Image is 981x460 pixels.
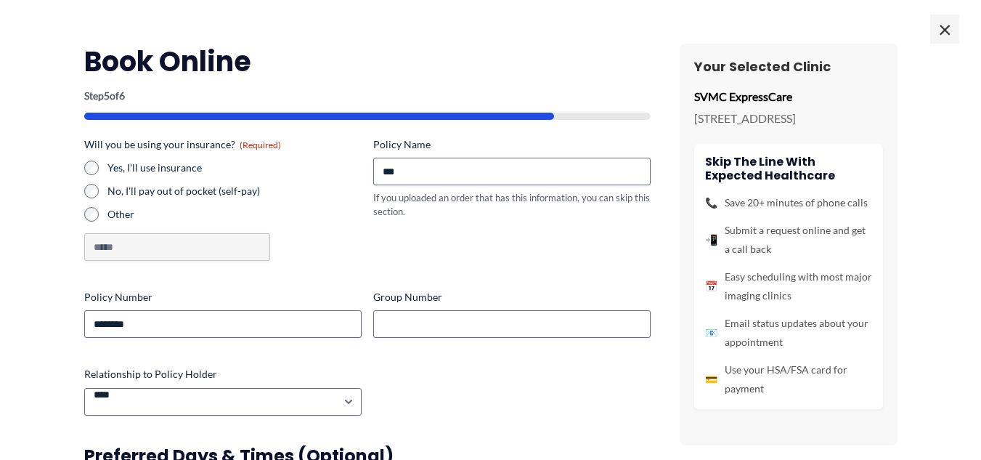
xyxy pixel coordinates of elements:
li: Easy scheduling with most major imaging clinics [705,267,872,305]
p: [STREET_ADDRESS] [694,108,883,129]
input: Other Choice, please specify [84,233,270,261]
span: 6 [119,89,125,102]
span: 📅 [705,277,717,296]
label: Policy Name [373,137,651,152]
legend: Will you be using your insurance? [84,137,281,152]
div: If you uploaded an order that has this information, you can skip this section. [373,191,651,218]
span: (Required) [240,140,281,150]
li: Submit a request online and get a call back [705,221,872,259]
span: 💳 [705,370,717,389]
p: Step of [84,91,651,101]
h3: Your Selected Clinic [694,58,883,75]
span: 📞 [705,193,717,212]
li: Use your HSA/FSA card for payment [705,360,872,398]
label: Yes, I'll use insurance [107,161,362,175]
label: Other [107,207,362,222]
h4: Skip the line with Expected Healthcare [705,155,872,182]
li: Email status updates about your appointment [705,314,872,352]
span: × [930,15,959,44]
label: No, I'll pay out of pocket (self-pay) [107,184,362,198]
span: 📲 [705,230,717,249]
span: 5 [104,89,110,102]
li: Save 20+ minutes of phone calls [705,193,872,212]
label: Policy Number [84,290,362,304]
h2: Book Online [84,44,651,79]
p: SVMC ExpressCare [694,86,883,108]
label: Group Number [373,290,651,304]
label: Relationship to Policy Holder [84,367,362,382]
span: 📧 [705,323,717,342]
